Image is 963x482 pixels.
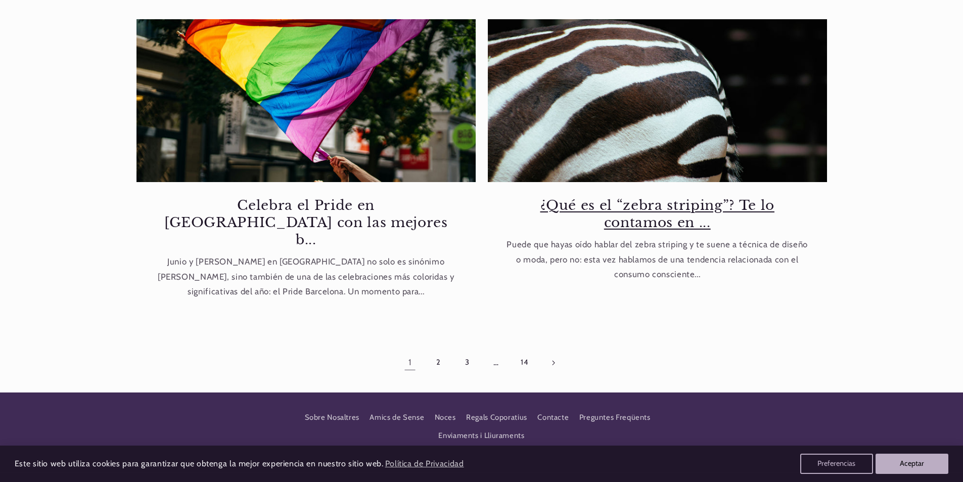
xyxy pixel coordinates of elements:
a: Sobre Nosaltres [305,411,359,427]
a: Pàgina 1 [398,351,422,374]
a: Pàgina 2 [427,351,450,374]
span: … [484,351,508,374]
nav: Paginació [136,351,827,374]
a: Política de Privacidad (opens in a new tab) [383,455,465,473]
a: Enviaments i Lliuraments [438,427,524,445]
a: Pàgina 3 [455,351,479,374]
button: Preferencias [800,454,873,474]
a: ¿Qué es el “zebra striping”? Te lo contamos en ... [503,197,811,231]
a: Pàgina 14 [513,351,536,374]
a: Celebra el Pride en [GEOGRAPHIC_DATA] con las mejores b... [153,197,460,248]
a: Amics de Sense [370,409,424,427]
a: Contacte [537,409,569,427]
a: Preguntes Freqüents [579,409,651,427]
a: Noces [435,409,456,427]
button: Aceptar [876,454,948,474]
a: Regals Coporatius [466,409,527,427]
span: Este sitio web utiliza cookies para garantizar que obtenga la mejor experiencia en nuestro sitio ... [15,459,384,468]
a: Pàgina següent [541,351,565,374]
